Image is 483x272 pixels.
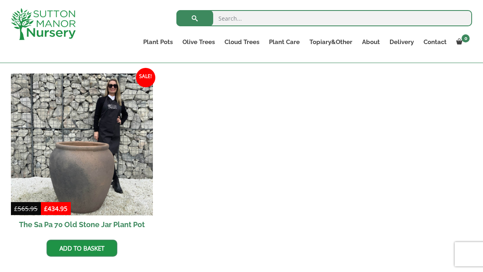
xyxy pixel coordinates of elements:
a: About [357,36,385,48]
span: £ [14,205,18,213]
a: Contact [419,36,451,48]
span: £ [44,205,48,213]
span: 0 [462,34,470,42]
a: Topiary&Other [305,36,357,48]
span: Sale! [136,68,155,87]
bdi: 434.95 [44,205,68,213]
h2: The Sa Pa 70 Old Stone Jar Plant Pot [11,215,153,234]
a: Plant Pots [138,36,178,48]
bdi: 565.95 [14,205,38,213]
img: logo [11,8,76,40]
input: Search... [176,10,472,26]
img: The Sa Pa 70 Old Stone Jar Plant Pot [11,74,153,215]
a: Sale! The Sa Pa 70 Old Stone Jar Plant Pot [11,74,153,234]
a: Delivery [385,36,419,48]
a: 0 [451,36,472,48]
a: Olive Trees [178,36,220,48]
a: Cloud Trees [220,36,264,48]
a: Add to basket: “The Sa Pa 70 Old Stone Jar Plant Pot” [47,240,117,257]
a: Plant Care [264,36,305,48]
